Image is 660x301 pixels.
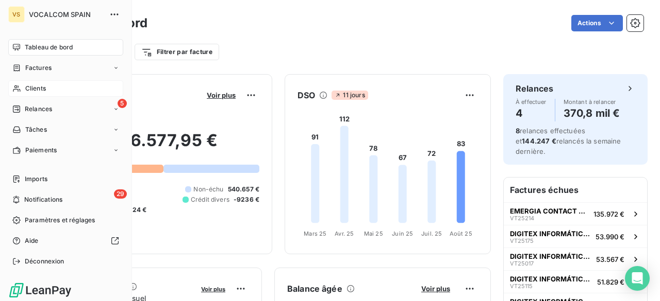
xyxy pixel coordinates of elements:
span: Relances [25,104,52,114]
a: Tableau de bord [8,39,123,56]
span: Paiements [25,146,57,155]
button: Voir plus [204,91,239,100]
button: DIGITEX INFORMÁTICA INTERNACIONALVT2501753.567 € [504,247,647,270]
span: 8 [516,127,520,135]
a: Paramètres et réglages [8,212,123,228]
span: 11 jours [332,91,368,100]
span: Imports [25,174,47,184]
span: Tâches [25,125,47,134]
tspan: Avr. 25 [335,230,354,237]
span: 5 [118,99,127,108]
span: 135.972 € [593,210,624,218]
a: Tâches [8,121,123,138]
tspan: Mai 25 [364,230,383,237]
span: 540.657 € [228,185,259,194]
span: Crédit divers [191,195,229,204]
tspan: Juil. 25 [421,230,442,237]
button: Voir plus [418,284,453,293]
span: Montant à relancer [564,99,620,105]
span: DIGITEX INFORMÁTICA INTERNACIONAL [510,275,593,283]
span: Notifications [24,195,62,204]
tspan: Juin 25 [392,230,413,237]
h6: Balance âgée [287,282,342,295]
span: -24 € [129,205,147,215]
span: VT25017 [510,260,534,267]
span: EMERGIA CONTACT CENTER, S.L. [510,207,589,215]
span: Clients [25,84,46,93]
a: Aide [8,233,123,249]
h6: Factures échues [504,178,647,202]
span: Tableau de bord [25,43,73,52]
span: Aide [25,236,39,245]
h4: 370,8 mil € [564,105,620,121]
a: Clients [8,80,123,97]
span: Voir plus [207,91,236,99]
span: 53.990 € [596,233,624,241]
button: Voir plus [198,284,228,293]
span: VT25115 [510,283,533,289]
button: Actions [571,15,623,31]
span: Voir plus [201,286,225,293]
h4: 4 [516,105,547,121]
h6: Relances [516,82,553,95]
span: VT25175 [510,238,534,244]
a: 5Relances [8,101,123,117]
span: Paramètres et réglages [25,216,95,225]
span: 29 [114,189,127,199]
span: Factures [25,63,52,73]
span: À effectuer [516,99,547,105]
span: DIGITEX INFORMÁTICA INTERNACIONAL [510,252,592,260]
span: Voir plus [421,285,450,293]
a: Factures [8,60,123,76]
button: Filtrer par facture [135,44,219,60]
h6: DSO [298,89,315,101]
span: 51.829 € [597,278,624,286]
button: EMERGIA CONTACT CENTER, S.L.VT25214135.972 € [504,202,647,225]
span: Non-échu [193,185,223,194]
div: VS [8,6,25,23]
span: VT25214 [510,215,534,221]
h2: 1.106.577,95 € [58,130,259,161]
tspan: Mars 25 [304,230,326,237]
img: Logo LeanPay [8,282,72,298]
span: relances effectuées et relancés la semaine dernière. [516,127,621,155]
button: DIGITEX INFORMÁTICA INTERNACIONALVT2511551.829 € [504,270,647,293]
span: DIGITEX INFORMÁTICA INTERNACIONAL [510,229,591,238]
a: Paiements [8,142,123,158]
tspan: Août 25 [450,230,472,237]
a: Imports [8,171,123,187]
span: 144.247 € [522,137,556,145]
span: Déconnexion [25,257,64,266]
div: Open Intercom Messenger [625,266,650,291]
span: VOCALCOM SPAIN [29,10,103,19]
span: -9236 € [234,195,259,204]
span: 53.567 € [596,255,624,263]
button: DIGITEX INFORMÁTICA INTERNACIONALVT2517553.990 € [504,225,647,247]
